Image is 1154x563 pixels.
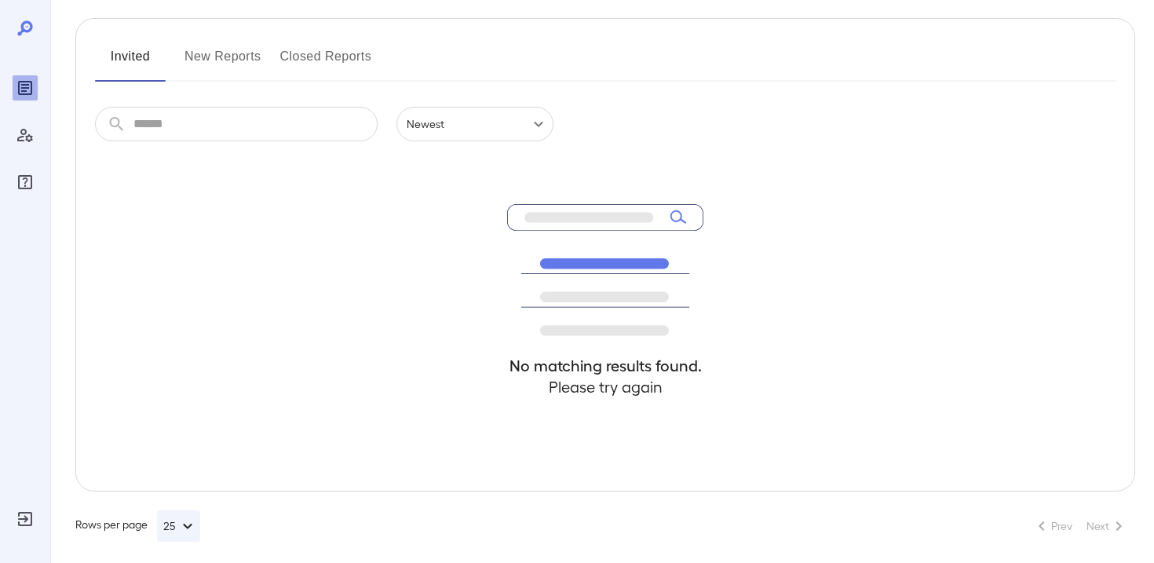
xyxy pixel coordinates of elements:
button: 25 [157,510,200,542]
button: New Reports [184,44,261,82]
div: Reports [13,75,38,101]
div: Manage Users [13,122,38,148]
h4: No matching results found. [507,355,703,376]
nav: pagination navigation [1025,514,1135,539]
button: Invited [95,44,166,82]
button: Closed Reports [280,44,372,82]
div: Rows per page [75,510,200,542]
div: FAQ [13,170,38,195]
div: Newest [396,107,553,141]
div: Log Out [13,506,38,532]
h4: Please try again [507,376,703,397]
